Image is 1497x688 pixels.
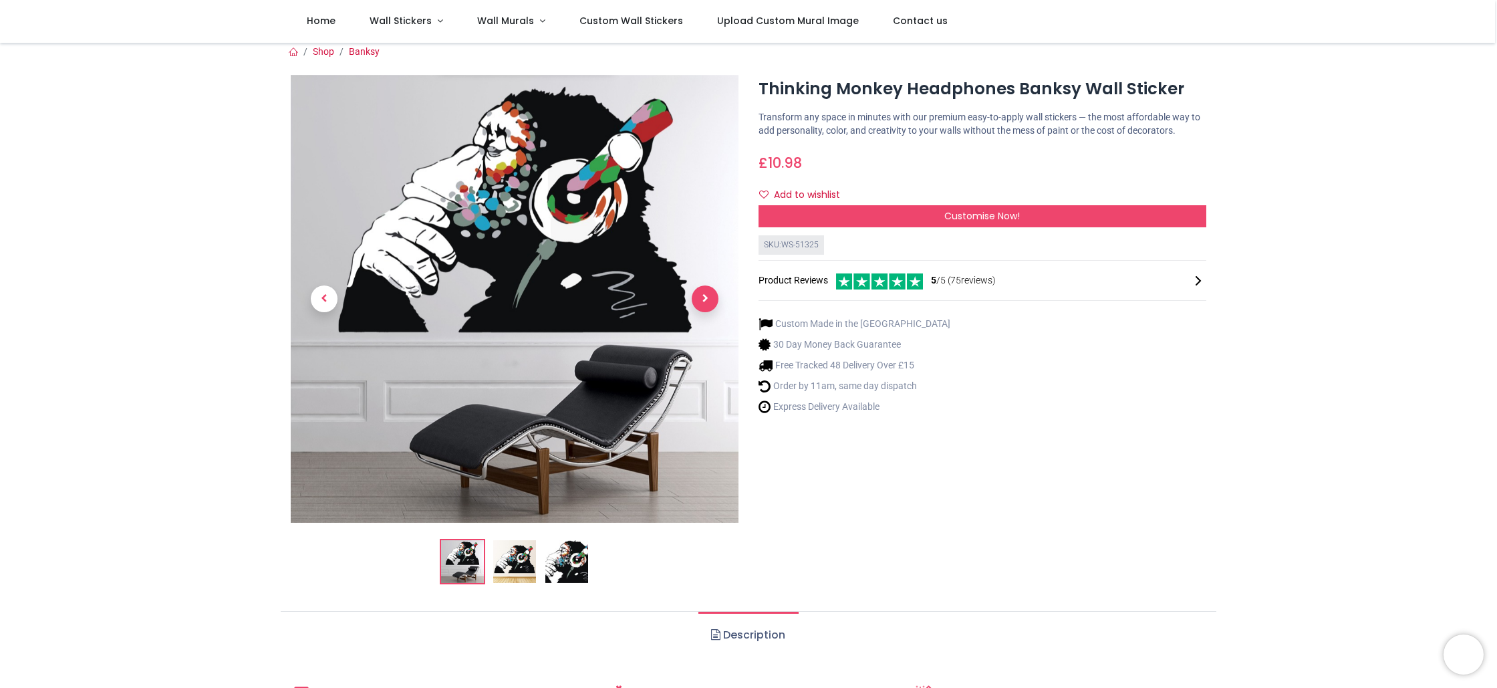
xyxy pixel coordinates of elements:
[579,14,683,27] span: Custom Wall Stickers
[931,274,996,288] span: /5 ( 75 reviews)
[759,317,950,331] li: Custom Made in the [GEOGRAPHIC_DATA]
[477,14,534,27] span: Wall Murals
[931,275,936,285] span: 5
[545,540,588,583] img: WS-51325-03
[759,111,1206,137] p: Transform any space in minutes with our premium easy-to-apply wall stickers — the most affordable...
[759,153,802,173] span: £
[291,75,738,523] img: Thinking Monkey Headphones Banksy Wall Sticker
[759,235,824,255] div: SKU: WS-51325
[717,14,859,27] span: Upload Custom Mural Image
[759,184,851,207] button: Add to wishlistAdd to wishlist
[311,285,337,312] span: Previous
[759,190,769,199] i: Add to wishlist
[759,338,950,352] li: 30 Day Money Back Guarantee
[768,153,802,173] span: 10.98
[893,14,948,27] span: Contact us
[493,540,536,583] img: WS-51325-02
[759,271,1206,290] div: Product Reviews
[291,142,358,455] a: Previous
[944,209,1020,223] span: Customise Now!
[672,142,738,455] a: Next
[759,78,1206,100] h1: Thinking Monkey Headphones Banksy Wall Sticker
[759,379,950,393] li: Order by 11am, same day dispatch
[307,14,335,27] span: Home
[441,540,484,583] img: Thinking Monkey Headphones Banksy Wall Sticker
[692,285,718,312] span: Next
[759,400,950,414] li: Express Delivery Available
[698,612,798,659] a: Description
[349,46,380,57] a: Banksy
[1444,635,1484,675] iframe: Brevo live chat
[313,46,334,57] a: Shop
[370,14,432,27] span: Wall Stickers
[759,358,950,372] li: Free Tracked 48 Delivery Over £15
